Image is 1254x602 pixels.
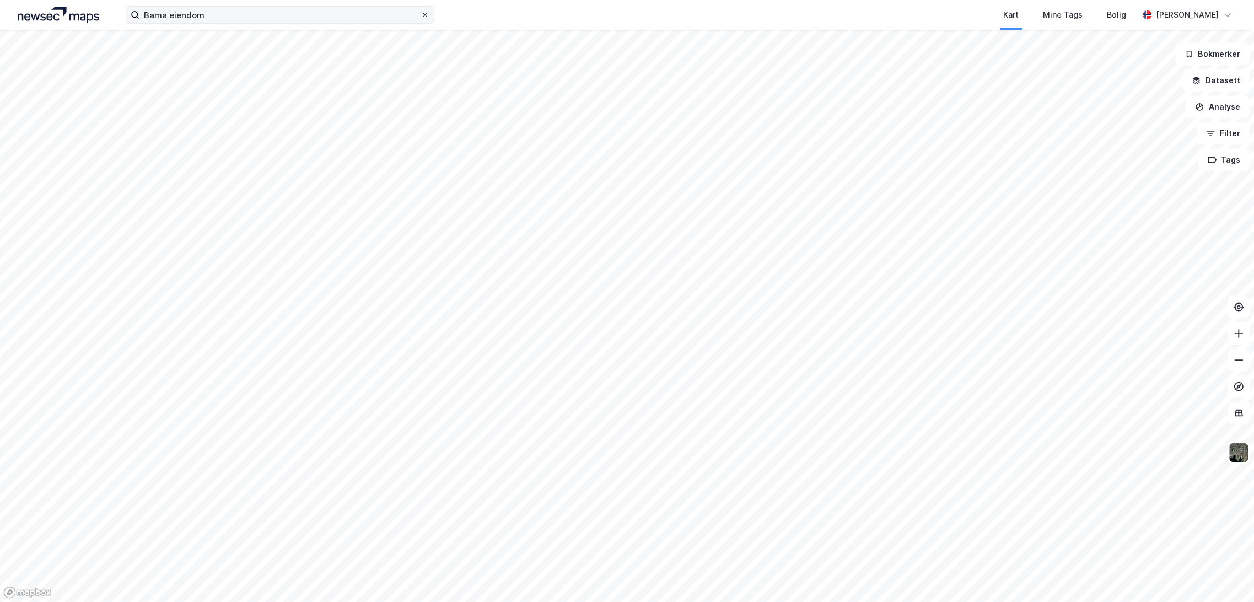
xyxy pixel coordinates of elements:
[1197,122,1250,144] button: Filter
[1228,442,1249,463] img: 9k=
[139,7,421,23] input: Søk på adresse, matrikkel, gårdeiere, leietakere eller personer
[1199,549,1254,602] div: Kontrollprogram for chat
[1043,8,1083,21] div: Mine Tags
[1156,8,1219,21] div: [PERSON_NAME]
[1186,96,1250,118] button: Analyse
[18,7,99,23] img: logo.a4113a55bc3d86da70a041830d287a7e.svg
[3,586,52,599] a: Mapbox homepage
[1107,8,1126,21] div: Bolig
[1198,149,1250,171] button: Tags
[1175,43,1250,65] button: Bokmerker
[1182,69,1250,92] button: Datasett
[1199,549,1254,602] iframe: Chat Widget
[1003,8,1019,21] div: Kart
